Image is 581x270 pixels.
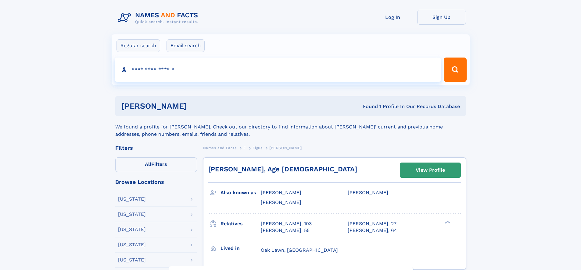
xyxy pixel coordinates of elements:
[118,258,146,262] div: [US_STATE]
[118,212,146,217] div: [US_STATE]
[261,190,301,195] span: [PERSON_NAME]
[261,247,338,253] span: Oak Lawn, [GEOGRAPHIC_DATA]
[261,220,312,227] a: [PERSON_NAME], 103
[118,227,146,232] div: [US_STATE]
[243,144,246,152] a: F
[208,165,357,173] a: [PERSON_NAME], Age [DEMOGRAPHIC_DATA]
[443,220,451,224] div: ❯
[261,199,301,205] span: [PERSON_NAME]
[167,39,205,52] label: Email search
[115,10,203,26] img: Logo Names and Facts
[417,10,466,25] a: Sign Up
[253,146,262,150] span: Figus
[253,144,262,152] a: Figus
[118,242,146,247] div: [US_STATE]
[348,227,397,234] a: [PERSON_NAME], 64
[221,243,261,254] h3: Lived in
[121,102,275,110] h1: [PERSON_NAME]
[400,163,461,177] a: View Profile
[115,157,197,172] label: Filters
[269,146,302,150] span: [PERSON_NAME]
[261,227,310,234] a: [PERSON_NAME], 55
[221,188,261,198] h3: Also known as
[145,161,151,167] span: All
[368,10,417,25] a: Log In
[243,146,246,150] span: F
[348,190,388,195] span: [PERSON_NAME]
[117,39,160,52] label: Regular search
[115,58,441,82] input: search input
[275,103,460,110] div: Found 1 Profile In Our Records Database
[221,219,261,229] h3: Relatives
[115,179,197,185] div: Browse Locations
[118,197,146,202] div: [US_STATE]
[444,58,466,82] button: Search Button
[115,145,197,151] div: Filters
[416,163,445,177] div: View Profile
[348,220,396,227] a: [PERSON_NAME], 27
[115,116,466,138] div: We found a profile for [PERSON_NAME]. Check out our directory to find information about [PERSON_N...
[203,144,237,152] a: Names and Facts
